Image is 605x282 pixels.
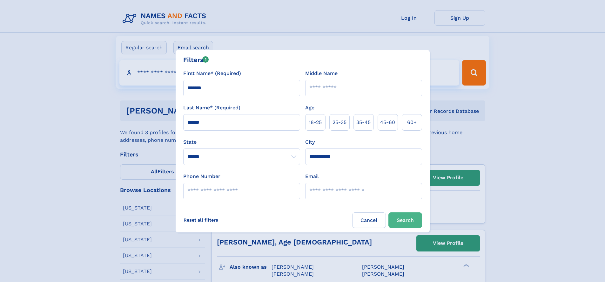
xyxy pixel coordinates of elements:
label: Phone Number [183,173,220,180]
div: Filters [183,55,209,65]
span: 60+ [407,119,417,126]
label: State [183,138,300,146]
span: 18‑25 [309,119,322,126]
label: Cancel [352,212,386,228]
label: First Name* (Required) [183,70,241,77]
button: Search [388,212,422,228]
span: 45‑60 [380,119,395,126]
span: 35‑45 [356,119,371,126]
label: City [305,138,315,146]
label: Email [305,173,319,180]
label: Age [305,104,314,112]
span: 25‑35 [333,119,346,126]
label: Reset all filters [179,212,222,228]
label: Middle Name [305,70,338,77]
label: Last Name* (Required) [183,104,240,112]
